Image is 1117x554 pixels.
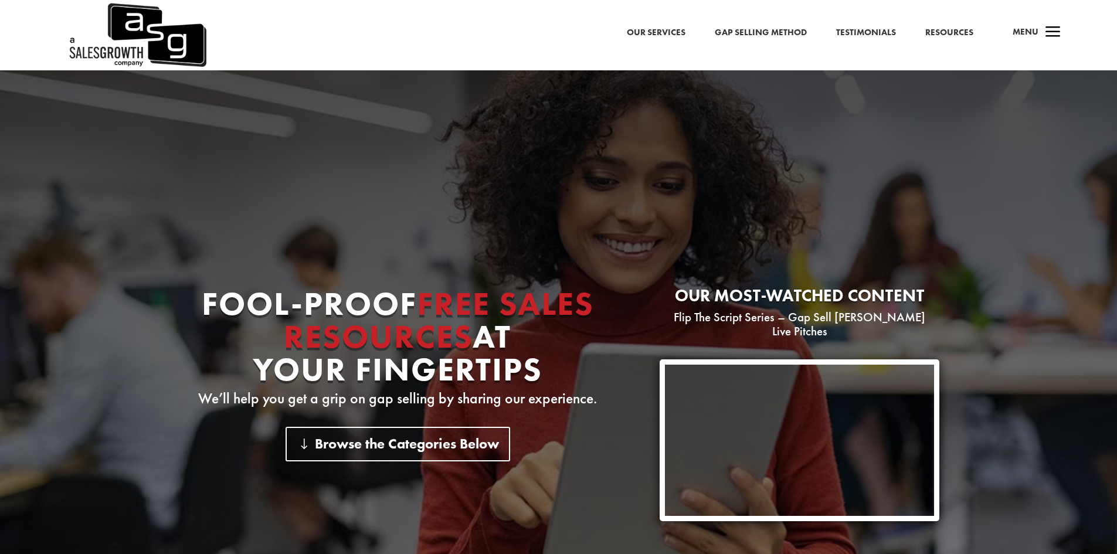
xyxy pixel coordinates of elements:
span: Menu [1013,26,1038,38]
h2: Our most-watched content [660,287,939,310]
iframe: YouTube video player [665,365,934,516]
a: Gap Selling Method [715,25,807,40]
a: Our Services [627,25,685,40]
p: Flip The Script Series – Gap Sell [PERSON_NAME] Live Pitches [660,310,939,338]
p: We’ll help you get a grip on gap selling by sharing our experience. [178,392,618,406]
a: Resources [925,25,973,40]
h1: Fool-proof At Your Fingertips [178,287,618,392]
span: Free Sales Resources [284,283,594,358]
span: a [1041,21,1065,45]
a: Testimonials [836,25,896,40]
a: Browse the Categories Below [286,427,510,461]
